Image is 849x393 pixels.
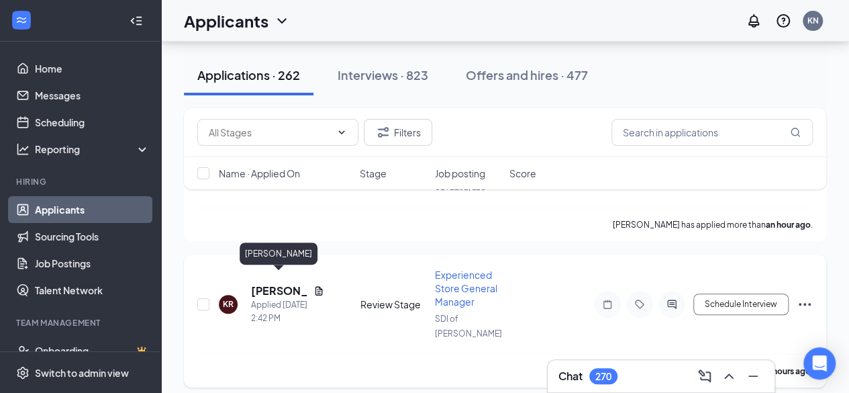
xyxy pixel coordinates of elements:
[35,55,150,82] a: Home
[336,127,347,138] svg: ChevronDown
[718,365,740,387] button: ChevronUp
[35,109,150,136] a: Scheduling
[35,366,129,380] div: Switch to admin view
[766,220,811,230] b: an hour ago
[223,298,234,310] div: KR
[375,124,391,140] svg: Filter
[35,223,150,250] a: Sourcing Tools
[721,368,737,384] svg: ChevronUp
[694,365,715,387] button: ComposeMessage
[613,219,813,230] p: [PERSON_NAME] has applied more than .
[797,296,813,312] svg: Ellipses
[807,15,819,26] div: KN
[35,142,150,156] div: Reporting
[251,298,324,325] div: Applied [DATE] 2:42 PM
[746,13,762,29] svg: Notifications
[790,127,801,138] svg: MagnifyingGlass
[466,67,588,83] div: Offers and hires · 477
[16,142,30,156] svg: Analysis
[16,176,147,187] div: Hiring
[240,243,317,265] div: [PERSON_NAME]
[558,369,583,384] h3: Chat
[435,269,497,308] span: Experienced Store General Manager
[219,167,300,180] span: Name · Applied On
[35,277,150,304] a: Talent Network
[35,196,150,223] a: Applicants
[360,167,387,180] span: Stage
[742,365,764,387] button: Minimize
[632,299,648,310] svg: Tag
[16,366,30,380] svg: Settings
[664,299,680,310] svg: ActiveChat
[766,366,811,376] b: 2 hours ago
[599,299,615,310] svg: Note
[197,67,300,83] div: Applications · 262
[130,14,143,28] svg: Collapse
[35,250,150,277] a: Job Postings
[15,13,28,27] svg: WorkstreamLogo
[775,13,791,29] svg: QuestionInfo
[251,283,308,298] h5: [PERSON_NAME]
[313,286,324,296] svg: Document
[360,298,427,311] div: Review Stage
[209,125,331,140] input: All Stages
[803,347,836,380] div: Open Intercom Messenger
[35,337,150,364] a: OnboardingCrown
[35,82,150,109] a: Messages
[611,119,813,146] input: Search in applications
[338,67,428,83] div: Interviews · 823
[595,371,611,382] div: 270
[274,13,290,29] svg: ChevronDown
[509,167,536,180] span: Score
[697,368,713,384] svg: ComposeMessage
[693,294,789,315] button: Schedule Interview
[184,9,268,32] h1: Applicants
[16,317,147,329] div: Team Management
[434,167,485,180] span: Job posting
[364,119,432,146] button: Filter Filters
[435,314,502,339] span: SDI of [PERSON_NAME]
[745,368,761,384] svg: Minimize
